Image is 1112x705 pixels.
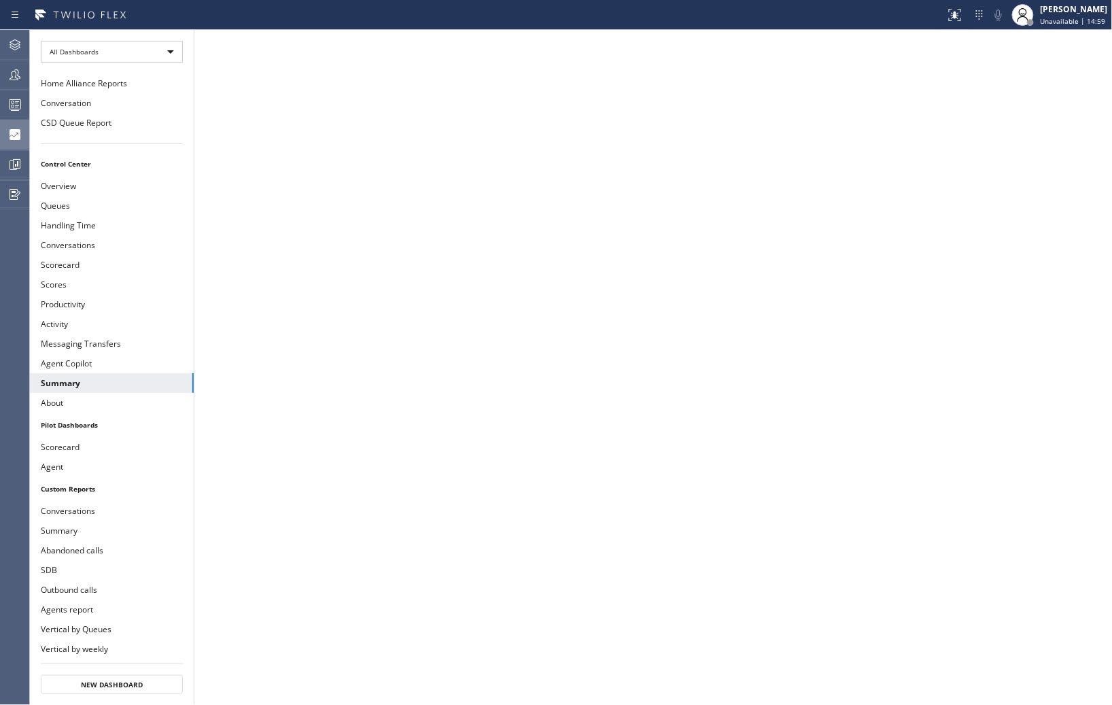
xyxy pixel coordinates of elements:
[30,393,194,413] button: About
[30,93,194,113] button: Conversation
[30,113,194,133] button: CSD Queue Report
[41,41,183,63] div: All Dashboards
[30,521,194,540] button: Summary
[30,580,194,600] button: Outbound calls
[30,639,194,659] button: Vertical by weekly
[30,216,194,235] button: Handling Time
[1041,3,1108,15] div: [PERSON_NAME]
[989,5,1008,24] button: Mute
[1041,16,1106,26] span: Unavailable | 14:59
[30,619,194,639] button: Vertical by Queues
[30,354,194,373] button: Agent Copilot
[30,659,194,678] button: Vertical monthly
[30,73,194,93] button: Home Alliance Reports
[30,480,194,498] li: Custom Reports
[30,373,194,393] button: Summary
[30,334,194,354] button: Messaging Transfers
[30,155,194,173] li: Control Center
[30,235,194,255] button: Conversations
[30,176,194,196] button: Overview
[194,30,1112,705] iframe: dashboard_9f6bb337dffe
[30,275,194,294] button: Scores
[30,196,194,216] button: Queues
[30,294,194,314] button: Productivity
[41,675,183,694] button: New Dashboard
[30,560,194,580] button: SDB
[30,600,194,619] button: Agents report
[30,540,194,560] button: Abandoned calls
[30,255,194,275] button: Scorecard
[30,501,194,521] button: Conversations
[30,314,194,334] button: Activity
[30,457,194,477] button: Agent
[30,437,194,457] button: Scorecard
[30,416,194,434] li: Pilot Dashboards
